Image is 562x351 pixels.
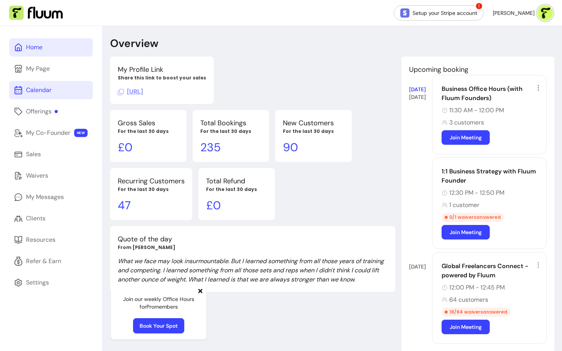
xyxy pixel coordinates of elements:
a: Calendar [9,81,93,99]
div: 18 / 64 waivers answered [442,307,510,317]
a: Book Your Spot [133,318,184,333]
img: Fluum Logo [9,6,63,20]
div: Waivers [26,171,48,180]
div: Calendar [26,86,52,95]
p: Total Bookings [200,118,262,128]
p: What we face may look insurmountable. But I learned something from all those years of training an... [118,257,388,284]
div: Business Office Hours (with Fluum Founders) [442,84,542,103]
a: Setup your Stripe account [394,5,484,21]
a: Join Meeting [442,130,490,145]
div: My Co-Founder [26,128,70,137]
p: For the last 30 days [118,186,185,192]
p: 90 [283,141,344,154]
div: Offerings [26,107,58,116]
span: ! [475,2,483,10]
div: Sales [26,150,41,159]
p: Overview [110,37,158,50]
div: 0 / 1 waivers answered [442,213,504,222]
div: 1 customer [442,201,542,210]
span: NEW [74,129,88,137]
p: New Customers [283,118,344,128]
p: For the last 30 days [118,128,179,134]
div: Settings [26,278,49,287]
span: [PERSON_NAME] [493,9,534,17]
a: Home [9,38,93,57]
div: 12:30 PM - 12:50 PM [442,188,542,197]
a: My Co-Founder NEW [9,124,93,142]
a: Join Meeting [442,225,490,239]
p: From [PERSON_NAME] [118,244,388,251]
div: Global Freelancers Connect - powered by Fluum [442,262,542,280]
div: 11:30 AM - 12:00 PM [442,106,542,115]
p: £ 0 [206,199,267,212]
a: Refer & Earn [9,252,93,270]
a: Sales [9,145,93,163]
p: For the last 30 days [283,128,344,134]
div: Resources [26,235,55,244]
div: Refer & Earn [26,257,61,266]
img: Stripe Icon [400,8,409,18]
p: Share this link to boost your sales [118,75,206,81]
p: Recurring Customers [118,176,185,186]
p: 235 [200,141,262,154]
p: Upcoming booking [409,64,547,75]
p: Quote of the day [118,234,388,244]
div: 64 customers [442,295,542,304]
a: Offerings [9,102,93,121]
a: My Page [9,60,93,78]
a: Clients [9,209,93,228]
div: Clients [26,214,45,223]
div: 12:00 PM - 12:45 PM [442,283,542,292]
div: 3 customers [442,118,542,127]
button: avatar[PERSON_NAME] [493,5,553,21]
a: Resources [9,231,93,249]
div: My Messages [26,192,64,202]
a: Waivers [9,167,93,185]
div: My Page [26,64,50,73]
p: For the last 30 days [206,186,267,192]
p: 47 [118,199,185,212]
a: Join Meeting [442,320,490,334]
span: Click to copy [118,87,143,95]
p: My Profile Link [118,64,206,75]
p: £ 0 [118,141,179,154]
p: Total Refund [206,176,267,186]
div: [DATE] [409,86,432,93]
div: Home [26,43,42,52]
a: Settings [9,273,93,292]
p: Join our weekly Office Hours for Pro members [117,295,200,311]
img: avatar [538,5,553,21]
div: [DATE] [409,93,432,101]
div: [DATE] [409,263,432,270]
p: Gross Sales [118,118,179,128]
div: 1:1 Business Strategy with Fluum Founder [442,167,542,185]
p: For the last 30 days [200,128,262,134]
a: My Messages [9,188,93,206]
